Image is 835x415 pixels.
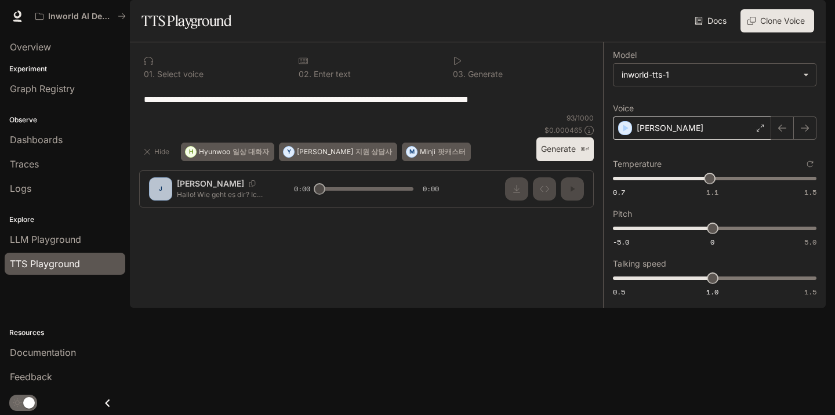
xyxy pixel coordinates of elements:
[613,287,625,297] span: 0.5
[580,146,589,153] p: ⌘⏎
[284,143,294,161] div: Y
[804,187,816,197] span: 1.5
[567,113,594,123] p: 93 / 1000
[613,210,632,218] p: Pitch
[299,70,311,78] p: 0 2 .
[637,122,703,134] p: [PERSON_NAME]
[199,148,230,155] p: Hyunwoo
[710,237,714,247] span: 0
[406,143,417,161] div: M
[453,70,466,78] p: 0 3 .
[30,5,131,28] button: All workspaces
[536,137,594,161] button: Generate⌘⏎
[355,148,392,155] p: 지원 상담사
[740,9,814,32] button: Clone Voice
[311,70,351,78] p: Enter text
[613,104,634,112] p: Voice
[141,9,231,32] h1: TTS Playground
[613,51,637,59] p: Model
[279,143,397,161] button: Y[PERSON_NAME]지원 상담사
[466,70,503,78] p: Generate
[139,143,176,161] button: Hide
[706,287,718,297] span: 1.0
[420,148,435,155] p: Minji
[706,187,718,197] span: 1.1
[622,69,797,81] div: inworld-tts-1
[186,143,196,161] div: H
[804,237,816,247] span: 5.0
[297,148,353,155] p: [PERSON_NAME]
[613,64,816,86] div: inworld-tts-1
[613,237,629,247] span: -5.0
[155,70,204,78] p: Select voice
[613,260,666,268] p: Talking speed
[544,125,582,135] p: $ 0.000465
[402,143,471,161] button: MMinji팟캐스터
[692,9,731,32] a: Docs
[438,148,466,155] p: 팟캐스터
[181,143,274,161] button: HHyunwoo일상 대화자
[48,12,113,21] p: Inworld AI Demos
[804,158,816,170] button: Reset to default
[804,287,816,297] span: 1.5
[613,187,625,197] span: 0.7
[233,148,269,155] p: 일상 대화자
[144,70,155,78] p: 0 1 .
[613,160,662,168] p: Temperature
